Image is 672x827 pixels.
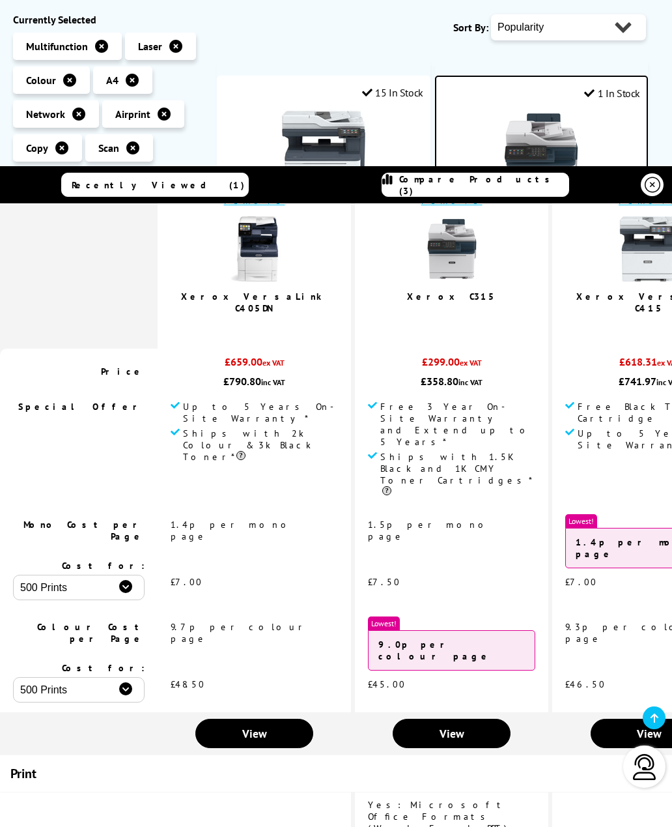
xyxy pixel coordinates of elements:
[380,451,535,498] span: Ships with 1.5K Black and 1K CMY Toner Cartridges*
[259,321,272,336] span: / 5
[368,617,400,630] span: Lowest!
[382,173,569,197] a: Compare Products (3)
[362,86,423,99] div: 15 In Stock
[23,519,145,542] span: Mono Cost per Page
[138,40,162,53] span: Laser
[368,575,400,587] span: £7.50
[115,108,150,121] span: Airprint
[62,560,145,572] span: Cost for:
[456,309,469,324] span: / 5
[195,719,313,748] a: View
[242,726,267,741] span: View
[399,173,568,197] span: Compare Products (3)
[419,216,484,282] img: Xerox-C315-Front-2-Small.jpg
[378,639,492,662] strong: 9.0p per colour page
[183,401,338,424] span: Up to 5 Years On-Site Warranty*
[261,377,285,387] span: inc VAT
[492,109,590,207] img: Xerox C315
[458,377,483,387] span: inc VAT
[262,358,285,368] span: ex VAT
[18,401,145,413] span: Special Offer
[171,519,294,542] span: 1.4p per mono page
[61,173,249,197] a: Recently Viewed (1)
[368,355,535,375] div: £299.00
[37,621,145,645] span: Colour Cost per Page
[26,74,56,87] span: Colour
[565,575,597,587] span: £7.00
[13,13,202,26] div: Currently Selected
[171,355,338,375] div: £659.00
[243,321,259,336] span: 4.8
[407,291,496,302] a: Xerox C315
[380,401,535,448] span: Free 3 Year On-Site Warranty and Extend up to 5 Years*
[368,678,406,689] span: £45.00
[171,575,203,587] span: £7.00
[460,358,482,368] span: ex VAT
[72,179,245,190] span: Recently Viewed (1)
[98,141,119,154] span: Scan
[368,375,535,388] div: £358.80
[393,719,511,748] a: View
[440,309,456,324] span: 5.0
[171,621,307,645] span: 9.7p per colour page
[565,514,597,528] span: Lowest!
[275,109,372,207] img: Xerox C325
[632,754,658,780] img: user-headset-light.svg
[181,291,328,314] a: Xerox VersaLink C405DN
[637,726,662,741] span: View
[106,74,119,87] span: A4
[171,678,205,689] span: £48.50
[183,428,338,463] span: Ships with 2k Colour & 3k Black Toner*
[565,678,606,689] span: £46.50
[26,40,88,53] span: Multifunction
[222,216,287,282] img: C405_Front-small.jpg
[453,21,488,34] span: Sort By:
[171,375,338,388] div: £790.80
[638,321,654,336] span: 5.0
[584,87,640,100] div: 1 In Stock
[368,519,491,542] span: 1.5p per mono page
[101,366,145,377] span: Price
[10,765,36,782] span: Print
[26,108,65,121] span: Network
[62,662,145,674] span: Cost for:
[440,726,464,741] span: View
[26,141,48,154] span: Copy
[654,321,667,336] span: / 5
